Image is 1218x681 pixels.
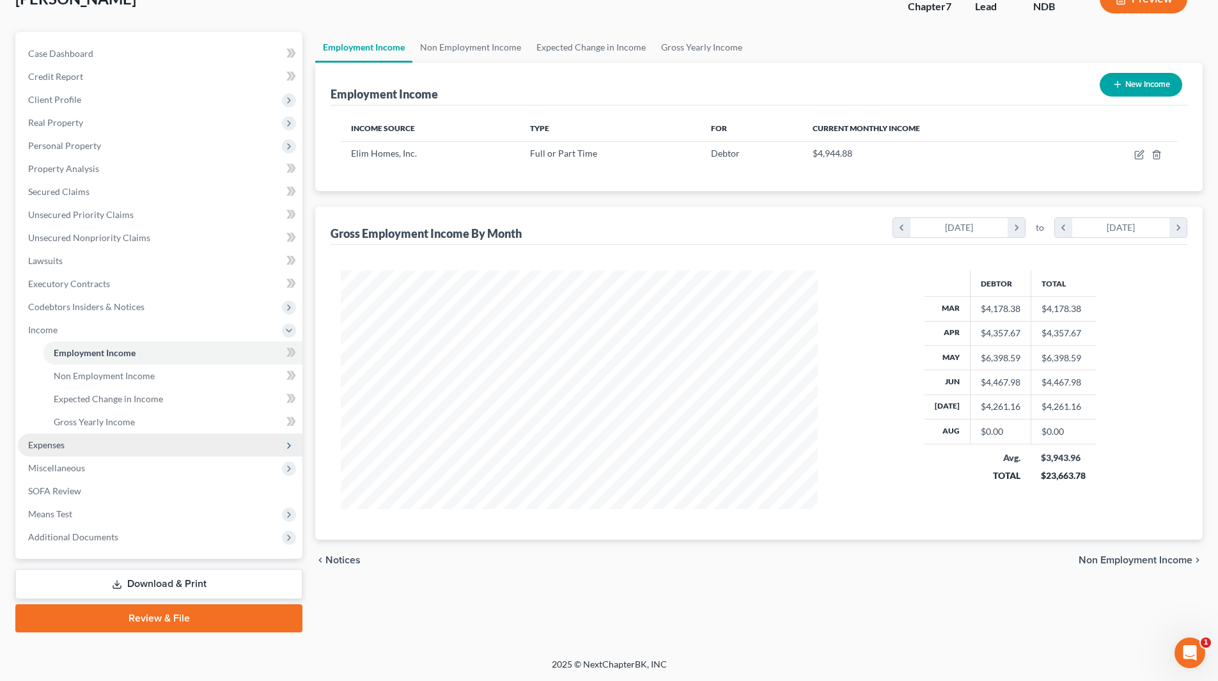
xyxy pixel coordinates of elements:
[981,425,1020,438] div: $0.00
[1055,218,1072,237] i: chevron_left
[331,86,438,102] div: Employment Income
[54,416,135,427] span: Gross Yearly Income
[315,555,325,565] i: chevron_left
[1192,555,1203,565] i: chevron_right
[28,255,63,266] span: Lawsuits
[1008,218,1025,237] i: chevron_right
[1031,370,1096,395] td: $4,467.98
[28,117,83,128] span: Real Property
[28,278,110,289] span: Executory Contracts
[925,297,971,321] th: Mar
[1036,221,1044,234] span: to
[43,387,302,411] a: Expected Change in Income
[1031,270,1096,296] th: Total
[18,249,302,272] a: Lawsuits
[28,462,85,473] span: Miscellaneous
[711,148,740,159] span: Debtor
[325,555,361,565] span: Notices
[28,163,99,174] span: Property Analysis
[15,569,302,599] a: Download & Print
[28,301,144,312] span: Codebtors Insiders & Notices
[28,140,101,151] span: Personal Property
[18,203,302,226] a: Unsecured Priority Claims
[925,419,971,444] th: Aug
[980,469,1020,482] div: TOTAL
[412,32,529,63] a: Non Employment Income
[1169,218,1187,237] i: chevron_right
[1031,297,1096,321] td: $4,178.38
[1031,321,1096,345] td: $4,357.67
[18,65,302,88] a: Credit Report
[1079,555,1203,565] button: Non Employment Income chevron_right
[28,186,90,197] span: Secured Claims
[813,148,852,159] span: $4,944.88
[351,123,415,133] span: Income Source
[28,485,81,496] span: SOFA Review
[1072,218,1170,237] div: [DATE]
[331,226,522,241] div: Gross Employment Income By Month
[981,400,1020,413] div: $4,261.16
[28,48,93,59] span: Case Dashboard
[18,480,302,503] a: SOFA Review
[28,71,83,82] span: Credit Report
[530,123,549,133] span: Type
[530,148,597,159] span: Full or Part Time
[18,180,302,203] a: Secured Claims
[28,531,118,542] span: Additional Documents
[529,32,653,63] a: Expected Change in Income
[1041,451,1086,464] div: $3,943.96
[28,94,81,105] span: Client Profile
[28,439,65,450] span: Expenses
[315,555,361,565] button: chevron_left Notices
[980,451,1020,464] div: Avg.
[1079,555,1192,565] span: Non Employment Income
[245,658,974,681] div: 2025 © NextChapterBK, INC
[910,218,1008,237] div: [DATE]
[1175,638,1205,668] iframe: Intercom live chat
[315,32,412,63] a: Employment Income
[925,345,971,370] th: May
[981,327,1020,340] div: $4,357.67
[15,604,302,632] a: Review & File
[925,321,971,345] th: Apr
[54,347,136,358] span: Employment Income
[925,395,971,419] th: [DATE]
[1201,638,1211,648] span: 1
[653,32,750,63] a: Gross Yearly Income
[28,324,58,335] span: Income
[43,341,302,364] a: Employment Income
[54,393,163,404] span: Expected Change in Income
[893,218,910,237] i: chevron_left
[1041,469,1086,482] div: $23,663.78
[54,370,155,381] span: Non Employment Income
[18,226,302,249] a: Unsecured Nonpriority Claims
[351,148,417,159] span: Elim Homes, Inc.
[28,232,150,243] span: Unsecured Nonpriority Claims
[1100,73,1182,97] button: New Income
[1031,345,1096,370] td: $6,398.59
[1031,395,1096,419] td: $4,261.16
[18,272,302,295] a: Executory Contracts
[970,270,1031,296] th: Debtor
[28,209,134,220] span: Unsecured Priority Claims
[981,376,1020,389] div: $4,467.98
[981,302,1020,315] div: $4,178.38
[711,123,727,133] span: For
[28,508,72,519] span: Means Test
[925,370,971,395] th: Jun
[1031,419,1096,444] td: $0.00
[981,352,1020,364] div: $6,398.59
[18,157,302,180] a: Property Analysis
[43,411,302,434] a: Gross Yearly Income
[18,42,302,65] a: Case Dashboard
[813,123,920,133] span: Current Monthly Income
[43,364,302,387] a: Non Employment Income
